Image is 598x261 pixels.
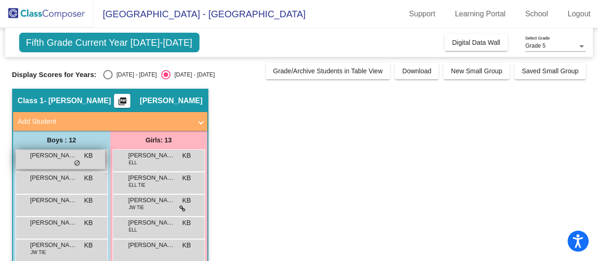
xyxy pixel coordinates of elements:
span: [PERSON_NAME] [140,96,202,106]
span: Grade 5 [525,42,545,49]
span: Download [402,67,431,75]
span: [GEOGRAPHIC_DATA] - [GEOGRAPHIC_DATA] [93,7,306,21]
span: KB [182,173,191,183]
span: ELL [129,159,137,166]
button: Grade/Archive Students in Table View [266,63,391,79]
span: KB [182,196,191,205]
span: KB [84,151,93,161]
span: KB [84,196,93,205]
span: [PERSON_NAME] [128,240,175,250]
button: Digital Data Wall [445,34,508,51]
button: New Small Group [443,63,510,79]
span: [PERSON_NAME] [30,240,77,250]
span: New Small Group [451,67,502,75]
span: KB [84,173,93,183]
span: KB [182,240,191,250]
span: [PERSON_NAME] [PERSON_NAME] [30,173,77,183]
button: Print Students Details [114,94,130,108]
span: - [PERSON_NAME] [44,96,111,106]
span: ELL TIE [129,182,146,189]
span: KB [182,218,191,228]
span: KB [182,151,191,161]
div: Boys : 12 [13,131,110,149]
span: [PERSON_NAME] [30,196,77,205]
span: [PERSON_NAME] [30,151,77,160]
span: [PERSON_NAME] [128,151,175,160]
span: KB [84,218,93,228]
span: Grade/Archive Students in Table View [273,67,383,75]
span: [PERSON_NAME] [128,196,175,205]
button: Saved Small Group [514,63,586,79]
span: JW TIE [129,204,144,211]
a: Support [402,7,443,21]
a: Learning Portal [448,7,513,21]
span: Digital Data Wall [452,39,500,46]
span: KB [84,240,93,250]
mat-icon: picture_as_pdf [117,97,128,110]
mat-panel-title: Add Student [18,116,192,127]
span: Display Scores for Years: [12,71,97,79]
span: do_not_disturb_alt [74,160,80,167]
mat-expansion-panel-header: Add Student [13,112,207,131]
span: [PERSON_NAME] [128,173,175,183]
mat-radio-group: Select an option [103,70,214,79]
span: Saved Small Group [522,67,578,75]
button: Download [395,63,439,79]
span: [PERSON_NAME] [128,218,175,227]
a: School [518,7,555,21]
span: Class 1 [18,96,44,106]
span: Fifth Grade Current Year [DATE]-[DATE] [19,33,199,52]
span: ELL [129,226,137,233]
div: Girls: 13 [110,131,207,149]
div: [DATE] - [DATE] [171,71,214,79]
a: Logout [560,7,598,21]
div: [DATE] - [DATE] [113,71,157,79]
span: [PERSON_NAME] [30,218,77,227]
span: JW TIE [31,249,46,256]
